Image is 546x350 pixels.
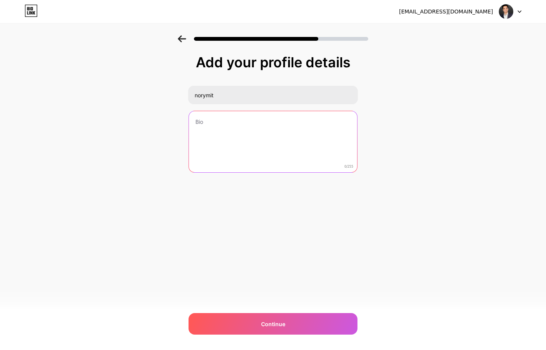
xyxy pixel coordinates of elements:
span: 0/255 [344,165,353,169]
div: [EMAIL_ADDRESS][DOMAIN_NAME] [399,8,493,16]
img: Nory Mit [499,4,513,19]
div: Add your profile details [192,55,354,70]
input: Your name [188,86,358,104]
span: Continue [261,320,285,328]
